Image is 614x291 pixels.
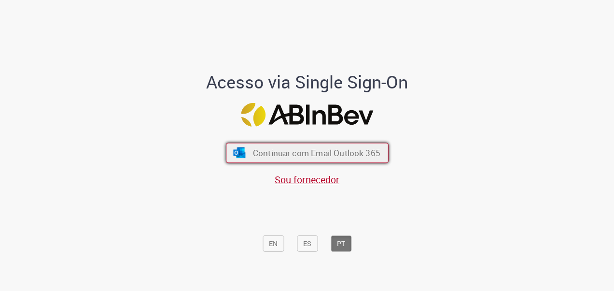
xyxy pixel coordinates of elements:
h1: Acesso via Single Sign-On [173,73,441,92]
img: Logo ABInBev [241,103,373,127]
button: EN [263,235,284,252]
button: PT [331,235,351,252]
img: ícone Azure/Microsoft 360 [232,147,246,158]
button: ES [297,235,318,252]
span: Continuar com Email Outlook 365 [252,147,380,158]
button: ícone Azure/Microsoft 360 Continuar com Email Outlook 365 [226,143,389,163]
a: Sou fornecedor [275,173,339,186]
